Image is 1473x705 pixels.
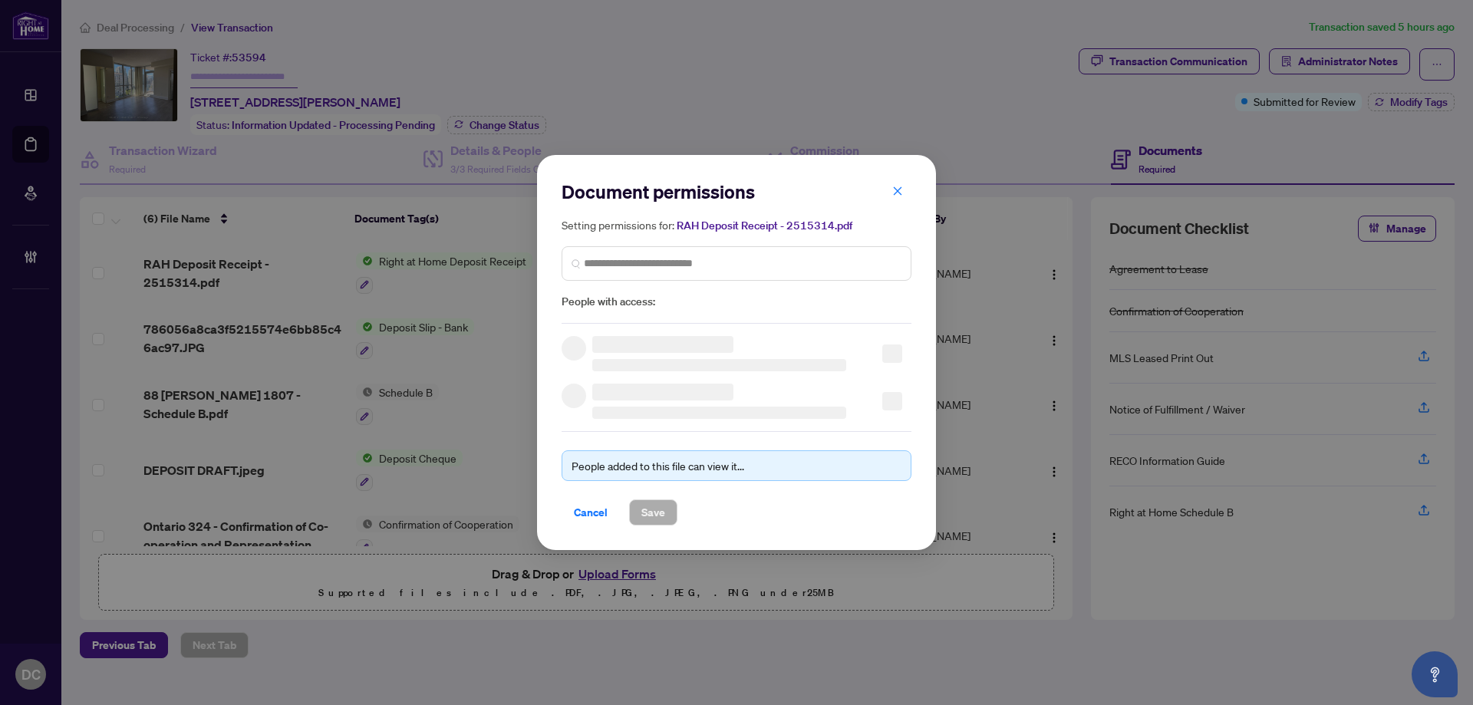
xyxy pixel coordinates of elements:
[562,180,911,204] h2: Document permissions
[562,216,911,234] h5: Setting permissions for:
[572,457,901,474] div: People added to this file can view it...
[562,499,620,525] button: Cancel
[1412,651,1458,697] button: Open asap
[892,186,903,196] span: close
[677,219,852,232] span: RAH Deposit Receipt - 2515314.pdf
[562,293,911,311] span: People with access:
[572,259,581,268] img: search_icon
[629,499,677,525] button: Save
[574,500,608,525] span: Cancel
